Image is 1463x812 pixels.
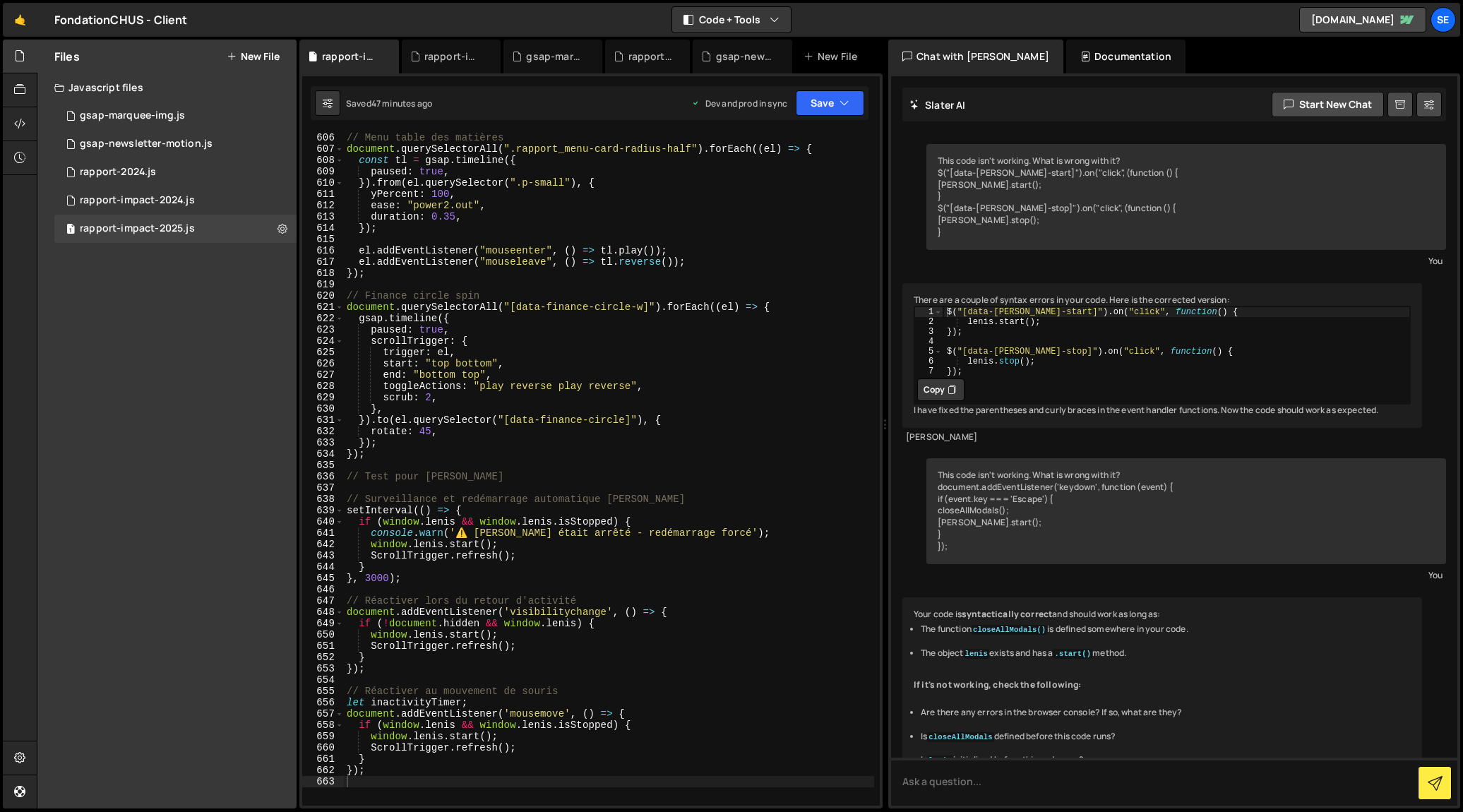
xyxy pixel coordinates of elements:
div: You [930,253,1443,268]
div: 654 [302,674,344,686]
div: 634 [302,448,344,460]
div: 614 [302,222,344,234]
li: Is defined before this code runs? [921,731,1411,743]
div: 642 [302,539,344,550]
div: You [930,568,1443,583]
div: 6 [915,357,943,366]
button: Copy [917,378,965,401]
div: 635 [302,460,344,471]
div: 658 [302,720,344,731]
div: 608 [302,155,344,166]
div: 610 [302,177,344,189]
div: 641 [302,527,344,539]
div: 652 [302,652,344,663]
div: 606 [302,132,344,143]
div: 653 [302,663,344,674]
div: 650 [302,629,344,640]
code: lenis [964,649,989,659]
div: 645 [302,573,344,584]
div: 9197/47418.js [54,186,297,215]
div: [PERSON_NAME] [906,431,1419,443]
div: 632 [302,426,344,437]
div: 646 [302,584,344,595]
div: gsap-newsletter-motion.js [716,49,775,64]
div: 609 [302,166,344,177]
div: 643 [302,550,344,561]
button: Code + Tools [672,7,791,32]
div: 657 [302,708,344,720]
div: rapport-2024.js [628,49,674,64]
div: 607 [302,143,344,155]
div: 616 [302,245,344,256]
button: Save [796,90,864,116]
div: 626 [302,358,344,369]
span: 1 [66,225,75,236]
div: gsap-newsletter-motion.js [80,138,213,150]
div: 625 [302,347,344,358]
div: rapport-impact-2024.js [424,49,484,64]
div: 630 [302,403,344,414]
div: 619 [302,279,344,290]
div: 2 [915,317,943,327]
div: 7 [915,366,943,376]
div: 5 [915,347,943,357]
div: 639 [302,505,344,516]
h2: Slater AI [909,98,966,112]
button: New File [227,51,280,62]
div: 1 [915,307,943,317]
div: 627 [302,369,344,381]
div: 9197/47368.js [54,130,297,158]
div: 631 [302,414,344,426]
div: 633 [302,437,344,448]
div: 661 [302,753,344,765]
div: 3 [915,327,943,337]
div: 660 [302,742,344,753]
div: rapport-impact-2025.js [322,49,381,64]
div: 9197/42513.js [54,215,297,243]
div: 615 [302,234,344,245]
div: 622 [302,313,344,324]
a: [DOMAIN_NAME] [1299,7,1426,32]
div: Chat with [PERSON_NAME] [888,40,1063,73]
li: The object exists and has a method. [921,647,1411,659]
div: 9197/19789.js [54,158,297,186]
div: 636 [302,471,344,482]
div: 629 [302,392,344,403]
div: 628 [302,381,344,392]
div: 620 [302,290,344,301]
div: rapport-impact-2025.js [80,222,195,235]
div: 618 [302,268,344,279]
div: 644 [302,561,344,573]
div: 637 [302,482,344,494]
div: gsap-marquee-img.js [526,49,585,64]
div: 656 [302,697,344,708]
div: rapport-impact-2024.js [80,194,195,207]
code: closeAllModals() [972,625,1047,635]
div: 611 [302,189,344,200]
div: 612 [302,200,344,211]
div: 638 [302,494,344,505]
div: Documentation [1066,40,1186,73]
code: lenis [927,756,953,765]
a: Se [1431,7,1456,32]
div: 663 [302,776,344,787]
div: This code isn't working. What is wrong with it? $("[data-[PERSON_NAME]-start]").on("click", (func... [926,144,1446,250]
div: gsap-marquee-img.js [80,109,185,122]
li: Are there any errors in the browser console? If so, what are they? [921,707,1411,719]
div: 47 minutes ago [371,97,432,109]
a: 🤙 [3,3,37,37]
li: Is initialized before this code runs? [921,754,1411,766]
div: 623 [302,324,344,335]
button: Start new chat [1272,92,1384,117]
strong: If it's not working, check the following: [914,679,1082,691]
div: rapport-2024.js [80,166,156,179]
div: New File [804,49,863,64]
strong: syntactically correct [962,608,1052,620]
div: FondationCHUS - Client [54,11,188,28]
div: Javascript files [37,73,297,102]
div: 621 [302,301,344,313]
li: The function is defined somewhere in your code. [921,623,1411,635]
div: 617 [302,256,344,268]
div: 640 [302,516,344,527]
